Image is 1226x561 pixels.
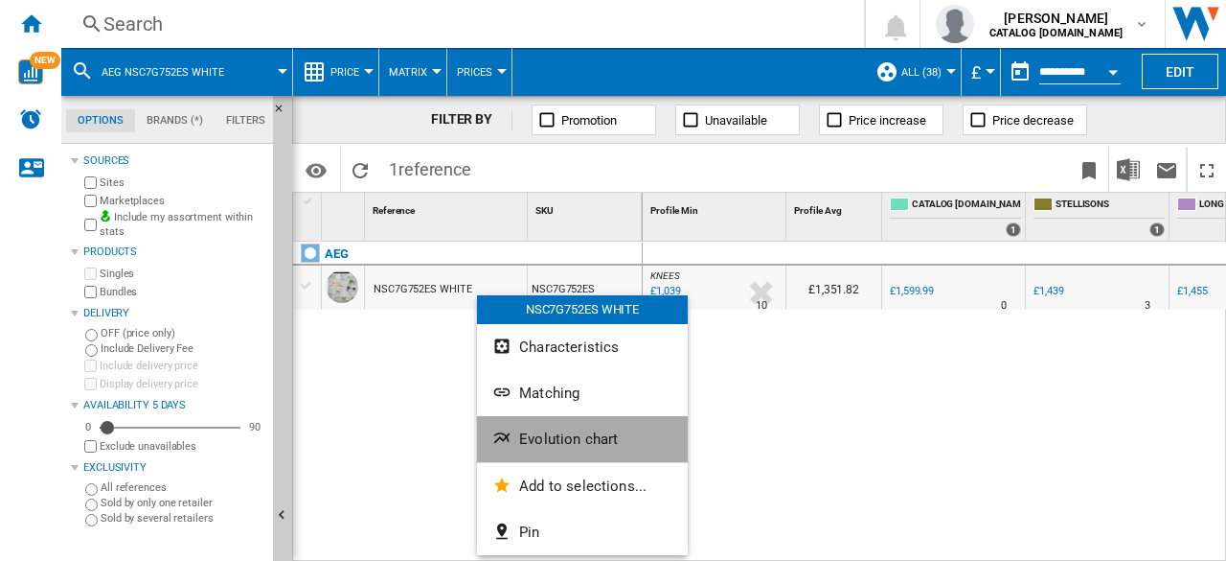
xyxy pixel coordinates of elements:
[477,509,688,555] button: Pin...
[519,339,619,356] span: Characteristics
[519,385,579,402] span: Matching
[477,324,688,370] button: Characteristics
[519,524,539,541] span: Pin
[477,463,688,509] button: Add to selections...
[477,416,688,462] button: Evolution chart
[519,478,647,495] span: Add to selections...
[477,295,688,324] div: NSC7G752ES WHITE
[519,431,618,448] span: Evolution chart
[477,370,688,416] button: Matching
